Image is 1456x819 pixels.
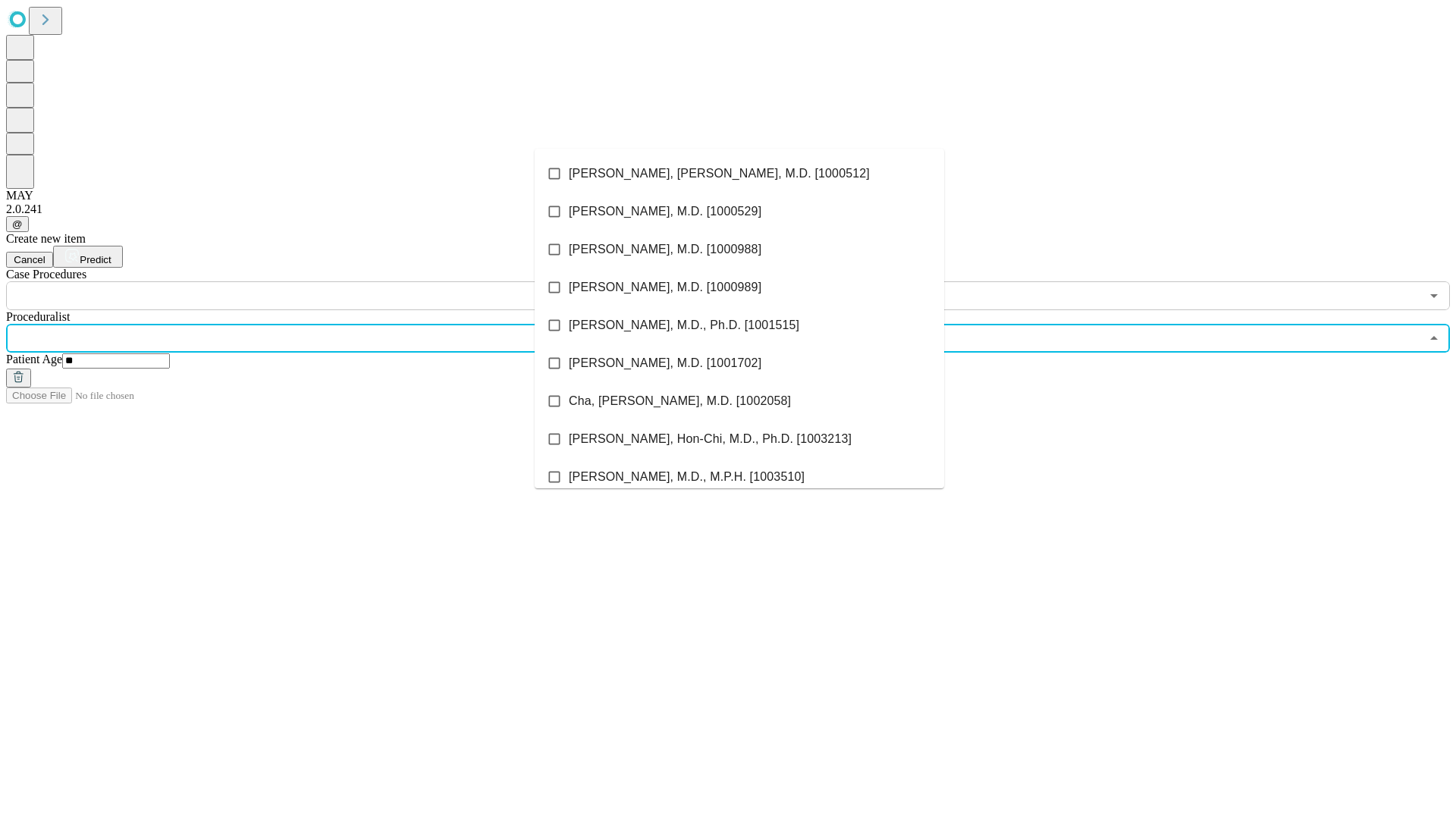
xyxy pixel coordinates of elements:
[569,202,761,221] span: [PERSON_NAME], M.D. [1000529]
[12,218,23,230] span: @
[569,468,805,486] span: [PERSON_NAME], M.D., M.P.H. [1003510]
[53,246,123,268] button: Predict
[569,430,852,448] span: [PERSON_NAME], Hon-Chi, M.D., Ph.D. [1003213]
[14,254,45,265] span: Cancel
[569,354,761,372] span: [PERSON_NAME], M.D. [1001702]
[6,353,62,366] span: Patient Age
[6,232,86,245] span: Create new item
[6,216,29,232] button: @
[6,202,1450,216] div: 2.0.241
[569,165,870,183] span: [PERSON_NAME], [PERSON_NAME], M.D. [1000512]
[569,278,761,297] span: [PERSON_NAME], M.D. [1000989]
[569,392,791,410] span: Cha, [PERSON_NAME], M.D. [1002058]
[1423,285,1445,306] button: Open
[6,310,70,323] span: Proceduralist
[569,316,799,334] span: [PERSON_NAME], M.D., Ph.D. [1001515]
[6,268,86,281] span: Scheduled Procedure
[6,252,53,268] button: Cancel
[569,240,761,259] span: [PERSON_NAME], M.D. [1000988]
[1423,328,1445,349] button: Close
[6,189,1450,202] div: MAY
[80,254,111,265] span: Predict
